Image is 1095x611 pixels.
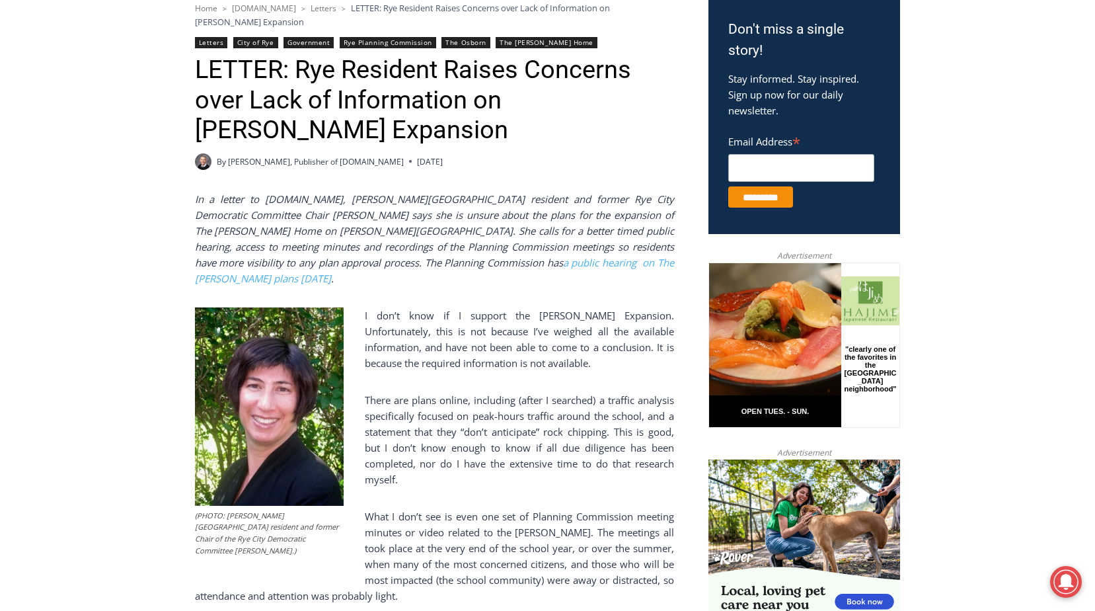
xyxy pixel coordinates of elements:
span: Advertisement [764,249,845,262]
label: Email Address [728,128,874,152]
h1: LETTER: Rye Resident Raises Concerns over Lack of Information on [PERSON_NAME] Expansion [195,55,674,145]
span: Advertisement [764,446,845,459]
a: Author image [195,153,211,170]
a: Intern @ [DOMAIN_NAME] [318,128,640,165]
p: Stay informed. Stay inspired. Sign up now for our daily newsletter. [728,71,880,118]
figcaption: (PHOTO: [PERSON_NAME][GEOGRAPHIC_DATA] resident and former Chair of the Rye City Democratic Commi... [195,510,344,556]
a: [PERSON_NAME], Publisher of [DOMAIN_NAME] [228,156,404,167]
span: LETTER: Rye Resident Raises Concerns over Lack of Information on [PERSON_NAME] Expansion [195,2,610,27]
span: > [223,4,227,13]
a: Letters [195,37,228,48]
a: Open Tues. - Sun. [PHONE_NUMBER] [1,133,133,165]
a: The Osborn [441,37,490,48]
em: In a letter to [DOMAIN_NAME], [PERSON_NAME][GEOGRAPHIC_DATA] resident and former Rye City Democra... [195,192,674,285]
a: [DOMAIN_NAME] [232,3,296,14]
p: There are plans online, including (after I searched) a traffic analysis specifically focused on p... [195,392,674,487]
div: "clearly one of the favorites in the [GEOGRAPHIC_DATA] neighborhood" [135,83,188,158]
time: [DATE] [417,155,443,168]
p: What I don’t see is even one set of Planning Commission meeting minutes or video related to the [... [195,509,674,604]
a: Government [283,37,334,48]
h3: Don't miss a single story! [728,19,880,61]
div: "[PERSON_NAME] and I covered the [DATE] Parade, which was a really eye opening experience as I ha... [334,1,624,128]
nav: Breadcrumbs [195,1,674,28]
a: a public hearing on The [PERSON_NAME] plans [DATE] [195,256,674,285]
img: Shari Punyon, Rye Democratic Committee [195,307,344,506]
a: City of Rye [233,37,278,48]
span: > [342,4,346,13]
a: The [PERSON_NAME] Home [496,37,597,48]
span: By [217,155,226,168]
a: Home [195,3,217,14]
span: Open Tues. - Sun. [PHONE_NUMBER] [4,136,130,186]
span: > [301,4,305,13]
a: Letters [311,3,336,14]
p: I don’t know if I support the [PERSON_NAME] Expansion. Unfortunately, this is not because I’ve we... [195,307,674,371]
span: Intern @ [DOMAIN_NAME] [346,132,613,161]
a: Rye Planning Commission [340,37,436,48]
